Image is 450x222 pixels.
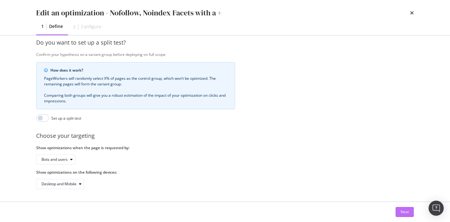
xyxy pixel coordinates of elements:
[36,39,445,47] div: Do you want to set up a split test?
[401,209,409,214] div: Next
[49,23,63,30] div: Define
[42,158,68,161] div: Bots and users
[51,116,81,121] div: Set up a split test
[81,24,101,30] div: Configure
[36,132,445,140] div: Choose your targeting
[44,76,227,104] div: PageWorkers will randomly select X% of pages as the control group, which won’t be optimized. The ...
[50,68,227,73] div: How does it work?
[36,179,84,189] button: Desktop and Mobile
[73,24,76,30] div: 2
[41,23,44,30] div: 1
[42,182,76,186] div: Desktop and Mobile
[36,170,235,175] label: Show optimizations on the following devices:
[36,145,235,150] label: Show optimizations when the page is requested by:
[36,8,222,18] div: Edit an optimization - Nofollow, Noindex Facets with a +
[36,62,235,109] div: info banner
[410,8,414,18] div: times
[396,207,414,217] button: Next
[429,201,444,216] div: Open Intercom Messenger
[36,154,76,165] button: Bots and users
[36,52,445,57] div: Confirm your hypothesis on a variant group before deploying on full scope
